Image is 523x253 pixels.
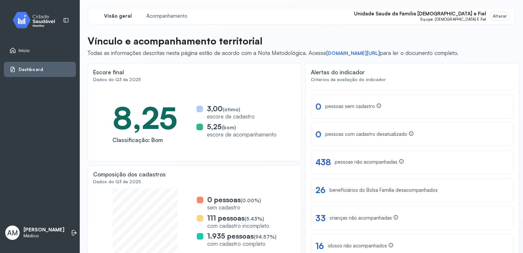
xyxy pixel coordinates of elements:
div: Classificação: Bom [112,136,177,143]
div: escore de acompanhamento [207,131,277,138]
div: Dados do Q3 de 2025 [93,77,296,82]
img: monitor.svg [7,10,66,30]
span: (5.43%) [245,216,264,222]
div: com cadastro completo [207,240,277,247]
div: 26 [315,185,326,195]
div: pessoas sem cadastro [325,103,381,110]
span: Unidade Saude da Familia [DEMOGRAPHIC_DATA] e Fiel [354,11,486,17]
div: 438 [315,157,331,167]
a: Início [9,47,70,54]
div: 33 [315,213,326,223]
span: Início [19,48,30,53]
div: Composição dos cadastros [93,171,166,178]
span: (94.57%) [254,234,277,240]
div: Alterar [493,13,507,19]
div: 3,00 [207,104,255,113]
span: Visão geral [104,13,132,19]
div: Alertas do indicador [311,69,365,76]
div: 16 [315,241,324,251]
p: [PERSON_NAME] [24,227,64,233]
div: 111 pessoas [207,214,269,222]
div: pessoas não acompanhadas [335,159,404,166]
div: 1.935 pessoas [207,232,277,240]
span: Todas as informações descritas nesta página estão de acordo com a Nota Metodológica. Acesse para ... [88,49,458,56]
div: com cadastro incompleto [207,222,269,229]
span: (0.00%) [241,197,261,204]
p: Médico [24,233,64,239]
span: Equipe: [DEMOGRAPHIC_DATA] E Fiel [420,17,486,22]
div: 0 [315,129,321,139]
div: 0 pessoas [207,195,261,204]
div: Dados do Q3 de 2025 [93,179,296,185]
div: crianças não acompanhadas [329,215,398,222]
a: [DOMAIN_NAME][URL] [326,50,380,57]
span: AM [7,228,18,237]
span: (bom) [222,124,236,131]
p: Vínculo e acompanhamento territorial [88,35,458,47]
div: pessoas com cadastro desatualizado [325,131,414,138]
div: sem cadastro [207,204,261,211]
span: Dashboard [19,67,43,72]
div: 5,25 [207,122,277,131]
a: Dashboard [9,66,70,73]
span: (ótimo) [223,106,240,113]
div: Escore final [93,69,124,76]
div: beneficiários do Bolsa Família desacompanhados [329,187,438,193]
div: escore de cadastro [207,113,255,120]
div: idosos não acompanhados [328,243,394,249]
span: Acompanhamento [146,13,187,19]
div: 8,25 [112,99,177,136]
div: 0 [315,101,321,112]
div: Critérios de avaliação do indicador [311,77,514,82]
